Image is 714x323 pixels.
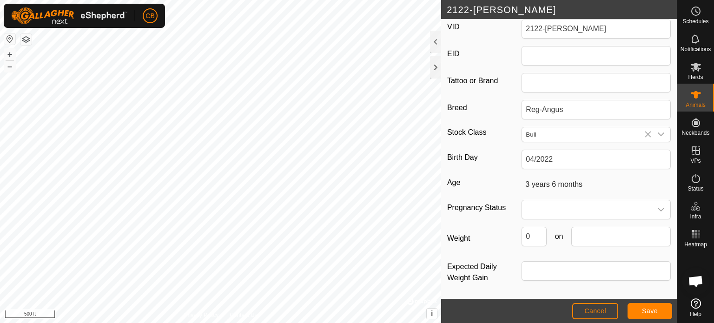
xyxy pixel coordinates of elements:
[681,130,709,136] span: Neckbands
[4,33,15,45] button: Reset Map
[11,7,127,24] img: Gallagher Logo
[447,150,522,165] label: Birth Day
[447,127,522,138] label: Stock Class
[447,100,522,116] label: Breed
[681,46,711,52] span: Notifications
[4,49,15,60] button: +
[447,19,522,35] label: VID
[686,102,706,108] span: Animals
[230,311,257,319] a: Contact Us
[652,127,670,142] div: dropdown trigger
[628,303,672,319] button: Save
[688,74,703,80] span: Herds
[20,34,32,45] button: Map Layers
[431,310,433,317] span: i
[547,231,571,242] span: on
[690,158,701,164] span: VPs
[447,177,522,189] label: Age
[572,303,618,319] button: Cancel
[684,242,707,247] span: Heatmap
[4,61,15,72] button: –
[677,295,714,321] a: Help
[522,127,652,142] input: Bull
[584,307,606,315] span: Cancel
[427,309,437,319] button: i
[447,46,522,62] label: EID
[447,261,522,283] label: Expected Daily Weight Gain
[447,227,522,250] label: Weight
[682,19,708,24] span: Schedules
[447,4,677,15] h2: 2122-[PERSON_NAME]
[690,311,701,317] span: Help
[184,311,219,319] a: Privacy Policy
[642,307,658,315] span: Save
[652,200,670,219] div: dropdown trigger
[688,186,703,191] span: Status
[447,73,522,89] label: Tattoo or Brand
[690,214,701,219] span: Infra
[682,267,710,295] div: Open chat
[447,200,522,216] label: Pregnancy Status
[145,11,154,21] span: CB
